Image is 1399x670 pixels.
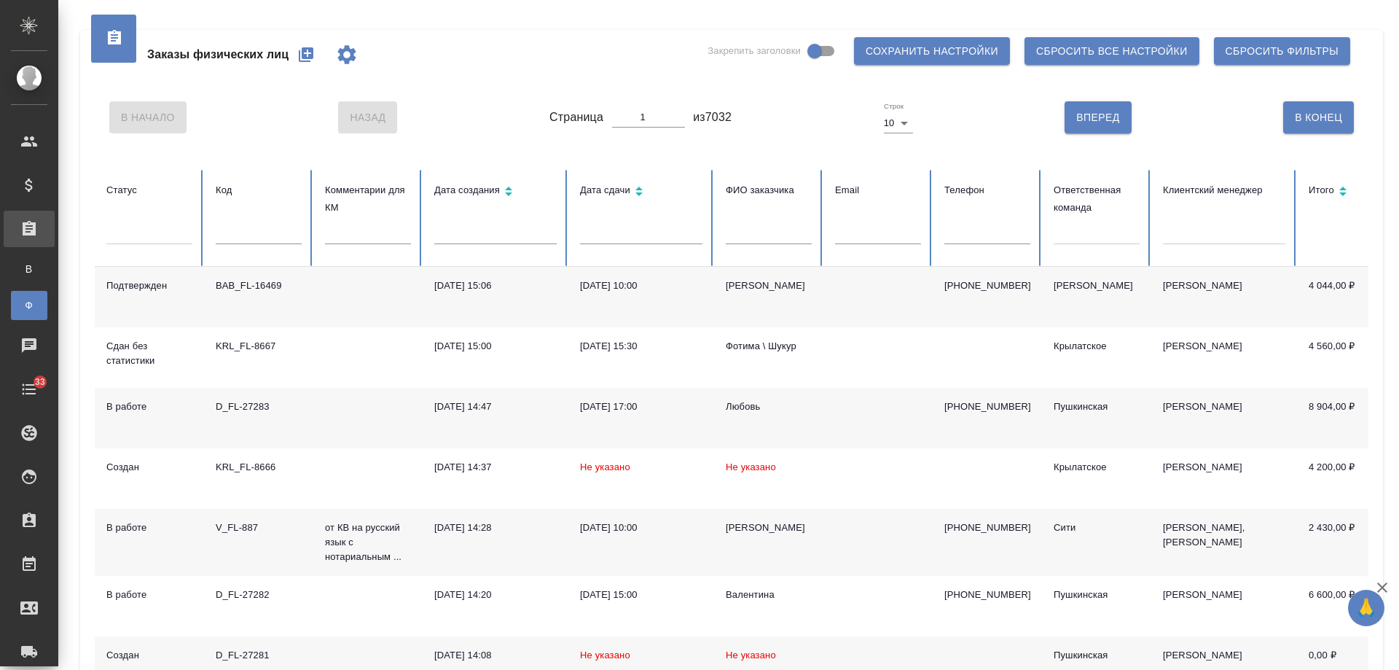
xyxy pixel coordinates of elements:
[216,182,302,199] div: Код
[1151,448,1297,509] td: [PERSON_NAME]
[1024,37,1199,65] button: Сбросить все настройки
[106,339,192,368] div: Сдан без статистики
[216,400,302,414] div: D_FL-27283
[1348,590,1384,626] button: 🙏
[434,182,557,203] div: Сортировка
[726,182,812,199] div: ФИО заказчика
[580,461,630,472] span: Не указано
[1076,109,1119,127] span: Вперед
[726,400,812,414] div: Любовь
[434,460,557,475] div: [DATE] 14:37
[1151,267,1297,327] td: [PERSON_NAME]
[106,182,192,199] div: Статус
[325,182,411,217] div: Комментарии для КМ
[216,278,302,293] div: BAB_FL-16469
[11,291,47,320] a: Ф
[693,109,732,126] span: из 7032
[580,521,702,535] div: [DATE] 10:00
[1354,593,1379,623] span: 🙏
[884,113,913,133] div: 10
[1054,400,1140,414] div: Пушкинская
[216,460,302,475] div: KRL_FL-8666
[289,37,324,72] button: Создать
[580,400,702,414] div: [DATE] 17:00
[434,588,557,602] div: [DATE] 14:20
[106,460,192,475] div: Создан
[726,461,776,472] span: Не указано
[580,588,702,602] div: [DATE] 15:00
[1054,339,1140,354] div: Крылатское
[854,37,1010,65] button: Сохранить настройки
[106,400,192,414] div: В работе
[1054,648,1140,663] div: Пушкинская
[216,339,302,354] div: KRL_FL-8667
[4,371,55,408] a: 33
[1151,509,1297,576] td: [PERSON_NAME], [PERSON_NAME]
[1054,460,1140,475] div: Крылатское
[866,42,998,61] span: Сохранить настройки
[726,339,812,354] div: Фотима \ Шукур
[1283,101,1354,133] button: В Конец
[1036,42,1188,61] span: Сбросить все настройки
[884,103,904,110] label: Строк
[1151,576,1297,636] td: [PERSON_NAME]
[580,650,630,661] span: Не указано
[216,588,302,602] div: D_FL-27282
[1151,388,1297,448] td: [PERSON_NAME]
[1054,521,1140,535] div: Сити
[434,648,557,663] div: [DATE] 14:08
[944,400,1030,414] p: [PHONE_NUMBER]
[1214,37,1350,65] button: Сбросить фильтры
[1054,182,1140,217] div: Ответственная команда
[708,44,801,58] span: Закрепить заголовки
[944,521,1030,535] p: [PHONE_NUMBER]
[434,339,557,354] div: [DATE] 15:00
[1151,327,1297,388] td: [PERSON_NAME]
[26,375,54,389] span: 33
[216,521,302,535] div: V_FL-887
[106,278,192,293] div: Подтвержден
[434,400,557,414] div: [DATE] 14:47
[726,278,812,293] div: [PERSON_NAME]
[106,521,192,535] div: В работе
[325,521,411,564] p: от КВ на русский язык с нотариальным ...
[944,278,1030,293] p: [PHONE_NUMBER]
[1226,42,1339,61] span: Сбросить фильтры
[1163,182,1285,199] div: Клиентский менеджер
[580,339,702,354] div: [DATE] 15:30
[580,182,702,203] div: Сортировка
[434,278,557,293] div: [DATE] 15:06
[1065,101,1131,133] button: Вперед
[580,278,702,293] div: [DATE] 10:00
[18,262,40,276] span: В
[106,648,192,663] div: Создан
[726,521,812,535] div: [PERSON_NAME]
[147,46,289,63] span: Заказы физических лиц
[1295,109,1342,127] span: В Конец
[944,182,1030,199] div: Телефон
[1309,182,1395,203] div: Сортировка
[216,648,302,663] div: D_FL-27281
[11,254,47,284] a: В
[1054,278,1140,293] div: [PERSON_NAME]
[549,109,603,126] span: Страница
[434,521,557,535] div: [DATE] 14:28
[726,588,812,602] div: Валентина
[106,588,192,602] div: В работе
[18,298,40,313] span: Ф
[1054,588,1140,602] div: Пушкинская
[835,182,921,199] div: Email
[944,588,1030,602] p: [PHONE_NUMBER]
[726,650,776,661] span: Не указано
